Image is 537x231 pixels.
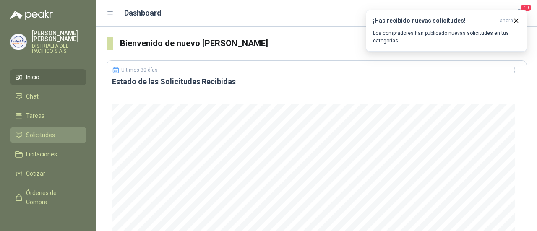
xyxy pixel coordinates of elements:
span: Chat [26,92,39,101]
span: ahora [500,17,513,24]
p: Los compradores han publicado nuevas solicitudes en tus categorías. [373,29,520,44]
button: 10 [512,6,527,21]
a: Tareas [10,108,86,124]
h3: Estado de las Solicitudes Recibidas [112,77,521,87]
p: [PERSON_NAME] [PERSON_NAME] [32,30,86,42]
span: Tareas [26,111,44,120]
a: Chat [10,88,86,104]
p: DISTRIALFA DEL PACIFICO S.A.S. [32,44,86,54]
a: Inicio [10,69,86,85]
h3: Bienvenido de nuevo [PERSON_NAME] [120,37,527,50]
h3: ¡Has recibido nuevas solicitudes! [373,17,496,24]
img: Company Logo [10,34,26,50]
span: Inicio [26,73,39,82]
img: Logo peakr [10,10,53,20]
h1: Dashboard [124,7,162,19]
span: 10 [520,4,532,12]
span: Licitaciones [26,150,57,159]
a: Solicitudes [10,127,86,143]
a: Órdenes de Compra [10,185,86,210]
span: Solicitudes [26,130,55,140]
button: ¡Has recibido nuevas solicitudes!ahora Los compradores han publicado nuevas solicitudes en tus ca... [366,10,527,52]
span: Órdenes de Compra [26,188,78,207]
p: Últimos 30 días [121,67,158,73]
span: Cotizar [26,169,45,178]
a: Cotizar [10,166,86,182]
a: Licitaciones [10,146,86,162]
